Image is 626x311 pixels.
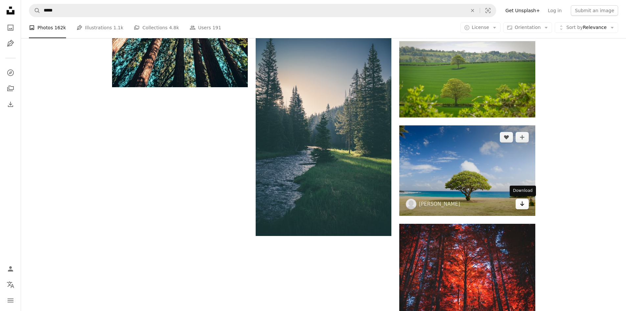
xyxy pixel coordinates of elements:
[472,25,489,30] span: License
[4,294,17,307] button: Menu
[510,186,536,196] div: Download
[406,199,416,209] img: Go to Todd Quackenbush's profile
[4,66,17,79] a: Explore
[399,125,535,216] img: green leaf tree on shore
[515,25,541,30] span: Orientation
[399,168,535,173] a: green leaf tree on shore
[4,4,17,18] a: Home — Unsplash
[169,24,179,31] span: 4.8k
[134,17,179,38] a: Collections 4.8k
[399,76,535,82] a: green tree in the middle of grass field
[419,201,460,207] a: [PERSON_NAME]
[190,17,221,38] a: Users 191
[465,4,480,17] button: Clear
[77,17,124,38] a: Illustrations 1.1k
[113,24,123,31] span: 1.1k
[480,4,496,17] button: Visual search
[29,4,496,17] form: Find visuals sitewide
[516,199,529,209] a: Download
[566,24,607,31] span: Relevance
[4,262,17,275] a: Log in / Sign up
[516,132,529,143] button: Add to Collection
[29,4,40,17] button: Search Unsplash
[399,41,535,117] img: green tree in the middle of grass field
[501,5,544,16] a: Get Unsplash+
[212,24,221,31] span: 191
[4,37,17,50] a: Illustrations
[503,22,552,33] button: Orientation
[460,22,501,33] button: License
[4,21,17,34] a: Photos
[571,5,618,16] button: Submit an image
[4,98,17,111] a: Download History
[566,25,583,30] span: Sort by
[4,82,17,95] a: Collections
[500,132,513,143] button: Like
[555,22,618,33] button: Sort byRelevance
[4,278,17,291] button: Language
[256,32,391,236] img: river surrounded by trees
[256,131,391,137] a: river surrounded by trees
[399,266,535,272] a: low-angle view of maple leafed tree
[544,5,566,16] a: Log in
